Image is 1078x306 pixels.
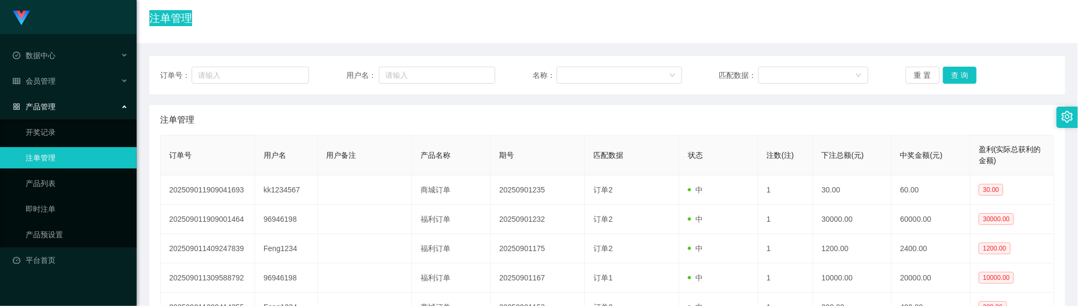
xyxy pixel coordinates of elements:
i: 图标: setting [1061,111,1073,123]
td: kk1234567 [255,175,318,205]
i: 图标: appstore-o [13,103,20,110]
span: 匹配数据： [719,70,758,81]
span: 盈利(实际总获利的金额) [979,145,1041,165]
td: 20000.00 [892,263,970,293]
span: 30000.00 [979,213,1014,225]
td: 202509011909001464 [161,205,255,234]
td: 商城订单 [412,175,490,205]
td: 福利订单 [412,234,490,263]
a: 注单管理 [26,147,128,168]
span: 订单1 [593,273,613,282]
span: 订单2 [593,244,613,253]
span: 中 [688,244,703,253]
span: 30.00 [979,184,1003,196]
span: 订单2 [593,186,613,194]
span: 用户名： [346,70,379,81]
td: 96946198 [255,263,318,293]
span: 订单号： [160,70,192,81]
span: 匹配数据 [593,151,623,159]
td: 202509011409247839 [161,234,255,263]
span: 产品名称 [421,151,450,159]
td: 10000.00 [813,263,892,293]
span: 10000.00 [979,272,1014,284]
i: 图标: down [669,72,676,79]
span: 中 [688,273,703,282]
i: 图标: table [13,77,20,85]
input: 请输入 [379,67,495,84]
span: 1200.00 [979,243,1010,254]
td: 1 [758,205,813,234]
span: 用户名 [264,151,286,159]
td: 福利订单 [412,263,490,293]
a: 图标: dashboard平台首页 [13,249,128,271]
a: 产品预设置 [26,224,128,245]
td: 1 [758,234,813,263]
span: 会员管理 [13,77,56,85]
td: 30.00 [813,175,892,205]
a: 即时注单 [26,198,128,220]
a: 开奖记录 [26,122,128,143]
td: 20250901167 [491,263,585,293]
span: 状态 [688,151,703,159]
span: 中 [688,186,703,194]
i: 图标: down [855,72,862,79]
td: 1 [758,175,813,205]
button: 查 询 [943,67,977,84]
td: 20250901232 [491,205,585,234]
span: 用户备注 [327,151,356,159]
span: 注数(注) [767,151,794,159]
span: 中奖金额(元) [900,151,942,159]
h1: 注单管理 [149,10,192,26]
span: 下注总额(元) [822,151,864,159]
i: 图标: check-circle-o [13,52,20,59]
td: 96946198 [255,205,318,234]
a: 产品列表 [26,173,128,194]
td: 202509011909041693 [161,175,255,205]
td: 福利订单 [412,205,490,234]
span: 期号 [500,151,514,159]
span: 中 [688,215,703,223]
span: 订单2 [593,215,613,223]
td: 60.00 [892,175,970,205]
td: 1 [758,263,813,293]
td: Feng1234 [255,234,318,263]
td: 20250901175 [491,234,585,263]
input: 请输入 [192,67,309,84]
td: 30000.00 [813,205,892,234]
td: 2400.00 [892,234,970,263]
td: 20250901235 [491,175,585,205]
span: 名称： [533,70,557,81]
td: 202509011309588792 [161,263,255,293]
span: 订单号 [169,151,192,159]
img: logo.9652507e.png [13,11,30,26]
button: 重 置 [906,67,940,84]
td: 60000.00 [892,205,970,234]
span: 数据中心 [13,51,56,60]
span: 注单管理 [160,114,194,126]
span: 产品管理 [13,102,56,111]
td: 1200.00 [813,234,892,263]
